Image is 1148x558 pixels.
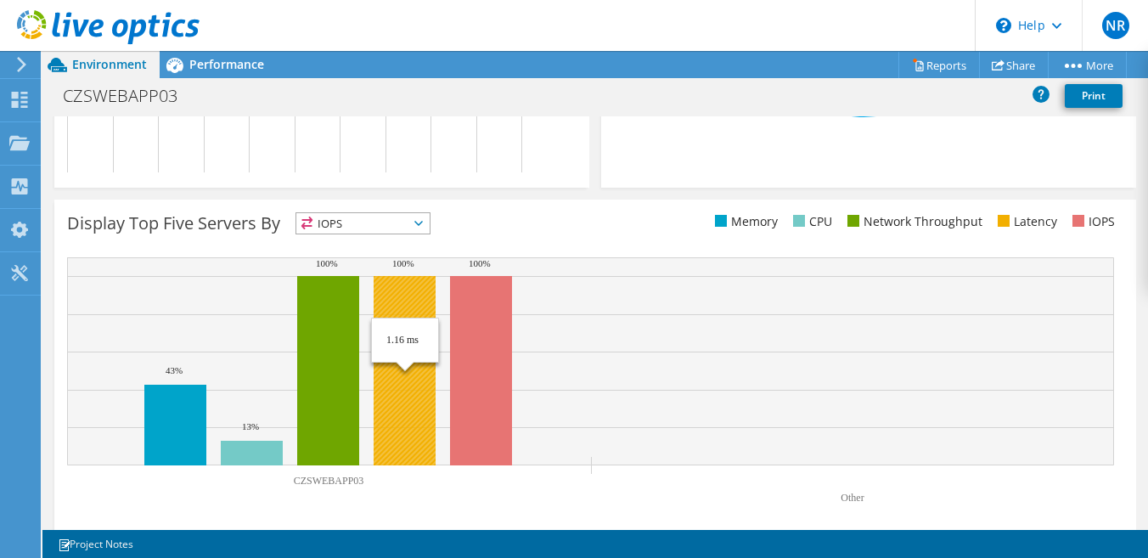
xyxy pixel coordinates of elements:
li: CPU [789,212,832,231]
span: Performance [189,56,264,72]
text: 43% [166,365,183,375]
text: Other [841,492,864,504]
text: 100% [469,258,491,268]
h1: CZSWEBAPP03 [55,87,204,105]
li: Latency [993,212,1057,231]
a: Share [979,52,1049,78]
text: 100% [392,258,414,268]
a: Print [1065,84,1123,108]
text: CZSWEBAPP03 [294,475,364,487]
svg: \n [996,18,1011,33]
li: IOPS [1068,212,1115,231]
text: 13% [242,421,259,431]
span: Environment [72,56,147,72]
a: Reports [898,52,980,78]
text: 100% [316,258,338,268]
a: Project Notes [46,533,145,555]
span: IOPS [296,213,430,234]
span: NR [1102,12,1129,39]
a: More [1048,52,1127,78]
li: Network Throughput [843,212,982,231]
li: Memory [711,212,778,231]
